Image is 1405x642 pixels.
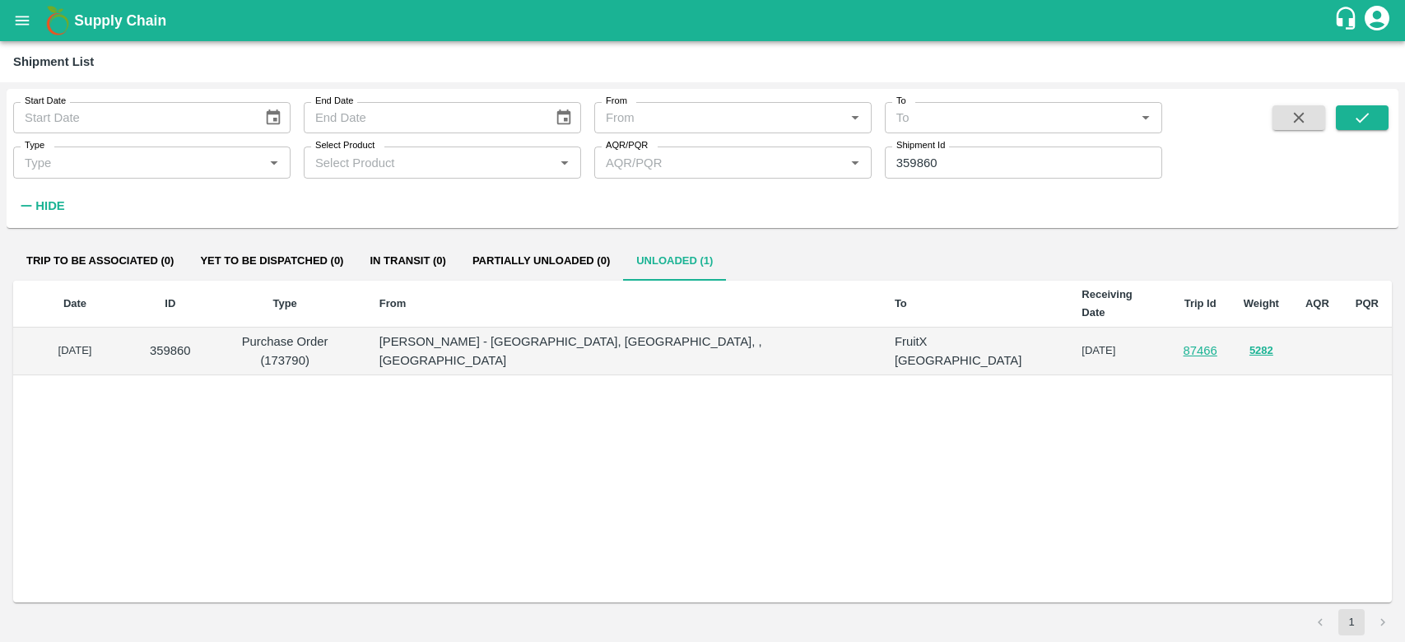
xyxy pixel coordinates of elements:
b: Date [63,297,86,309]
input: AQR/PQR [599,151,818,173]
div: customer-support [1333,6,1362,35]
b: Weight [1244,297,1279,309]
b: ID [165,297,175,309]
button: page 1 [1338,609,1365,635]
button: Open [554,151,575,173]
input: Start Date [13,102,251,133]
button: Yet to be dispatched (0) [187,241,356,281]
nav: pagination navigation [1305,609,1398,635]
button: Trip to be associated (0) [13,241,187,281]
label: End Date [315,95,353,108]
b: To [895,297,907,309]
div: account of current user [1362,3,1392,38]
input: Type [18,151,237,173]
b: From [379,297,407,309]
label: Type [25,139,44,152]
p: FruitX [GEOGRAPHIC_DATA] [895,333,1055,370]
input: From [599,107,840,128]
b: PQR [1356,297,1379,309]
a: 87466 [1184,344,1217,357]
button: Hide [13,192,69,220]
button: 5282 [1249,342,1273,361]
p: 359860 [150,342,191,360]
label: From [606,95,627,108]
button: In transit (0) [356,241,458,281]
button: Open [844,151,866,173]
label: To [896,95,906,108]
input: Select Product [309,151,549,173]
div: Shipment List [13,51,94,72]
p: [PERSON_NAME] - [GEOGRAPHIC_DATA], [GEOGRAPHIC_DATA], , [GEOGRAPHIC_DATA] [379,333,868,370]
input: End Date [304,102,542,133]
input: Enter Shipment ID [885,147,1162,178]
button: Partially Unloaded (0) [459,241,623,281]
label: Select Product [315,139,375,152]
button: Open [263,151,285,173]
label: Start Date [25,95,66,108]
b: Trip Id [1184,297,1217,309]
td: [DATE] [1068,328,1170,375]
b: AQR [1305,297,1329,309]
a: Supply Chain [74,9,1333,32]
button: Open [1135,107,1156,128]
button: Open [844,107,866,128]
strong: Hide [35,199,64,212]
b: Supply Chain [74,12,166,29]
button: open drawer [3,2,41,40]
td: [DATE] [13,328,137,375]
input: To [890,107,1130,128]
button: Choose date [548,102,579,133]
img: logo [41,4,74,37]
p: Purchase Order (173790) [217,333,353,370]
label: AQR/PQR [606,139,648,152]
button: Choose date [258,102,289,133]
b: Receiving Date [1082,288,1132,319]
button: Unloaded (1) [623,241,726,281]
label: Shipment Id [896,139,945,152]
b: Type [272,297,296,309]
